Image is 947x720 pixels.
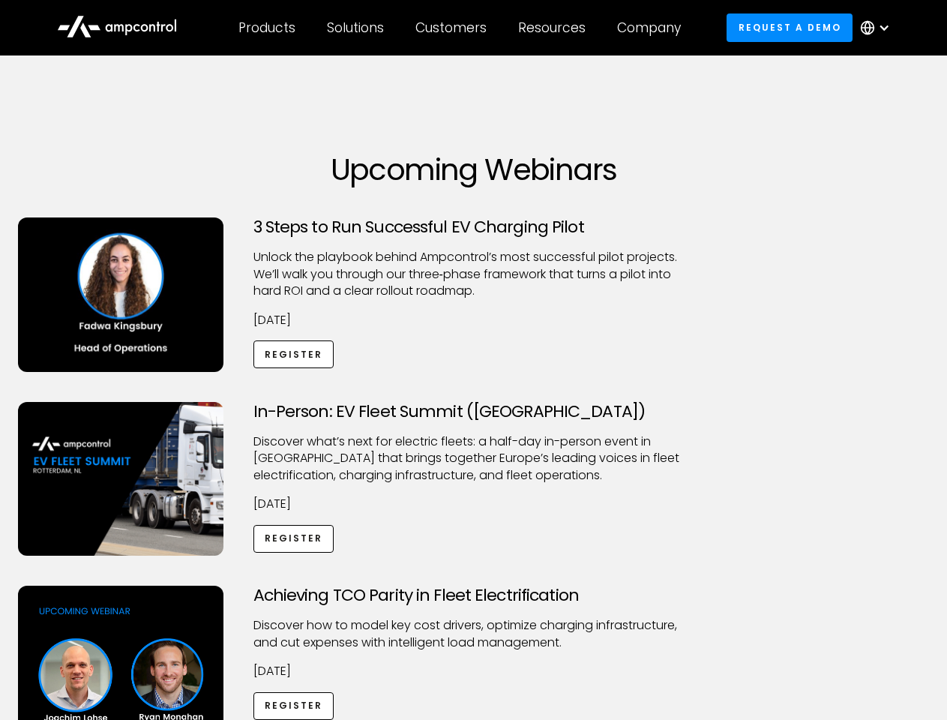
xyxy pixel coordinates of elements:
div: Solutions [327,19,384,36]
div: Customers [415,19,487,36]
p: Discover how to model key cost drivers, optimize charging infrastructure, and cut expenses with i... [253,617,694,651]
p: ​Discover what’s next for electric fleets: a half-day in-person event in [GEOGRAPHIC_DATA] that b... [253,433,694,484]
div: Company [617,19,681,36]
a: Register [253,340,334,368]
h3: 3 Steps to Run Successful EV Charging Pilot [253,217,694,237]
a: Register [253,525,334,553]
div: Resources [518,19,586,36]
p: [DATE] [253,663,694,679]
p: [DATE] [253,312,694,328]
a: Register [253,692,334,720]
h3: In-Person: EV Fleet Summit ([GEOGRAPHIC_DATA]) [253,402,694,421]
h3: Achieving TCO Parity in Fleet Electrification [253,586,694,605]
p: Unlock the playbook behind Ampcontrol’s most successful pilot projects. We’ll walk you through ou... [253,249,694,299]
div: Products [238,19,295,36]
h1: Upcoming Webinars [18,151,930,187]
p: [DATE] [253,496,694,512]
a: Request a demo [727,13,853,41]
